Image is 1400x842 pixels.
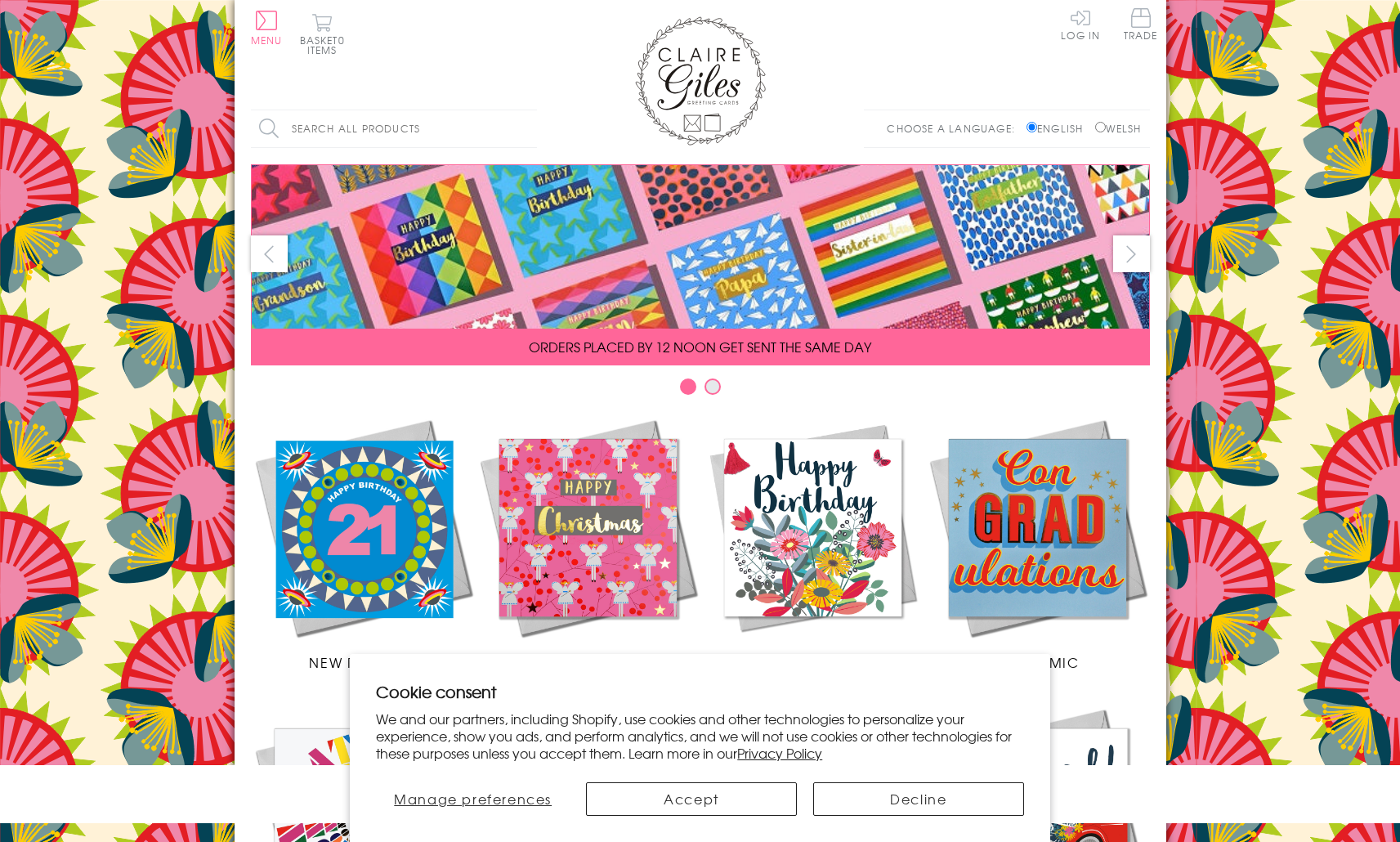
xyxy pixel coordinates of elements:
a: Academic [925,415,1150,672]
p: We and our partners, including Shopify, use cookies and other technologies to personalize your ex... [376,710,1024,761]
span: Manage preferences [394,789,552,808]
button: Carousel Page 2 [704,378,721,395]
a: Trade [1124,8,1158,43]
input: Search [521,110,537,147]
img: Claire Giles Greetings Cards [635,16,766,146]
button: Basket0 items [300,13,345,55]
span: Birthdays [773,652,852,672]
label: English [1027,121,1091,136]
a: Privacy Policy [737,743,822,763]
span: 0 items [307,33,345,57]
button: Decline [813,782,1024,816]
button: Accept [586,782,797,816]
button: Manage preferences [376,782,570,816]
a: Christmas [476,415,700,672]
span: Trade [1124,8,1158,40]
span: ORDERS PLACED BY 12 NOON GET SENT THE SAME DAY [529,337,871,356]
div: Carousel Pagination [251,378,1150,403]
input: Search all products [251,110,537,147]
a: Log In [1061,8,1100,40]
label: Welsh [1095,121,1142,136]
span: Christmas [546,652,629,672]
span: Academic [995,652,1080,672]
a: New Releases [251,415,476,672]
span: Menu [251,33,283,47]
button: Menu [251,11,283,45]
a: Birthdays [700,415,925,672]
input: English [1027,122,1037,132]
span: New Releases [309,652,416,672]
h2: Cookie consent [376,680,1024,703]
button: next [1113,235,1150,272]
input: Welsh [1095,122,1106,132]
p: Choose a language: [887,121,1023,136]
button: Carousel Page 1 (Current Slide) [680,378,696,395]
button: prev [251,235,288,272]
